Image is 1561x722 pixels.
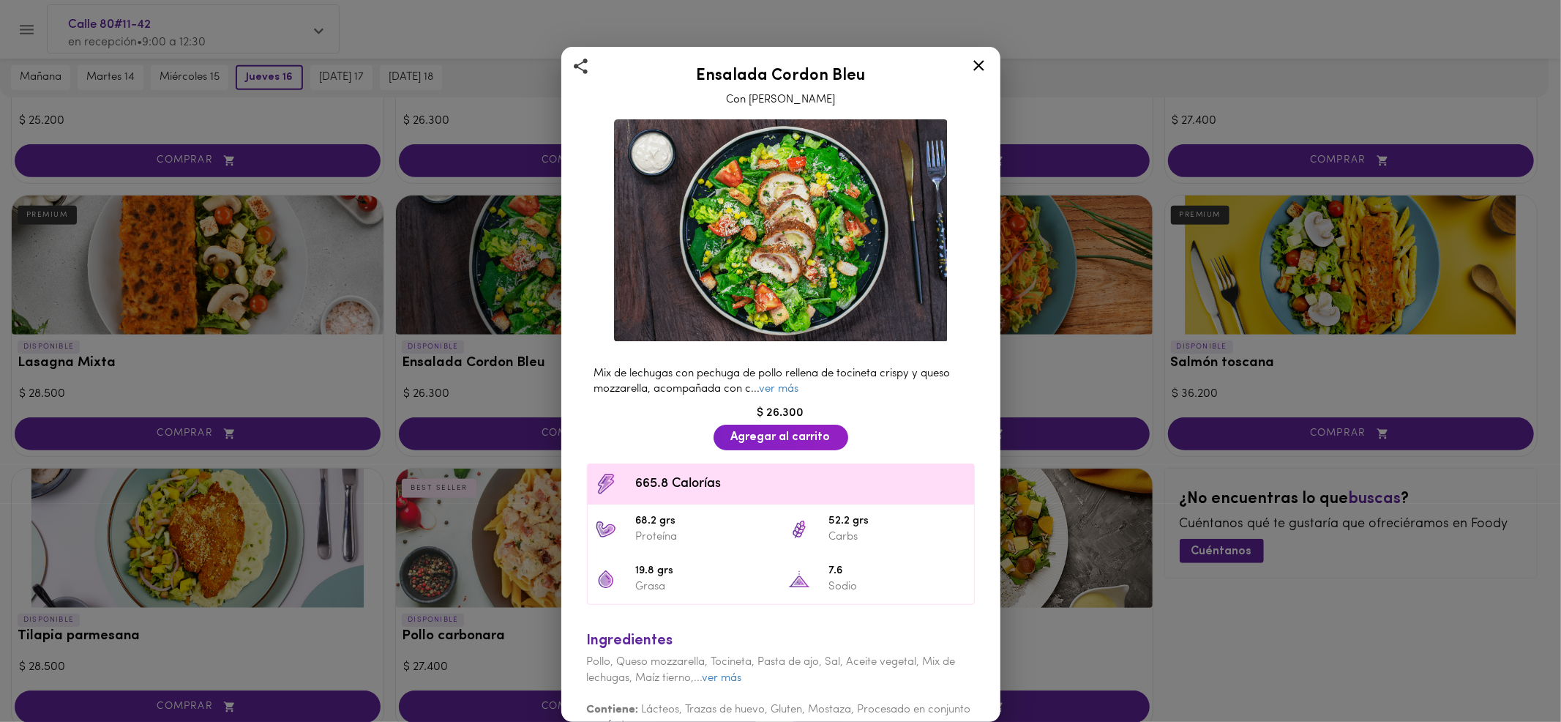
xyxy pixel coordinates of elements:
h2: Ensalada Cordon Bleu [580,67,982,85]
a: ver más [760,384,799,395]
img: 19.8 grs Grasa [595,568,617,590]
img: Ensalada Cordon Bleu [614,119,948,342]
iframe: Messagebird Livechat Widget [1476,637,1546,707]
span: Agregar al carrito [731,431,831,444]
span: 7.6 [829,563,967,580]
span: Con [PERSON_NAME] [726,94,835,105]
span: 19.8 grs [636,563,774,580]
p: Sodio [829,579,967,595]
p: Proteína [636,529,774,545]
span: 665.8 Calorías [636,474,967,494]
b: Contiene: [587,704,639,715]
img: Contenido calórico [595,473,617,495]
img: 52.2 grs Carbs [788,518,810,540]
p: Carbs [829,529,967,545]
span: 68.2 grs [636,513,774,530]
div: $ 26.300 [580,405,982,422]
span: Pollo, Queso mozzarella, Tocineta, Pasta de ajo, Sal, Aceite vegetal, Mix de lechugas, Maíz tiern... [587,657,956,683]
p: Grasa [636,579,774,595]
button: Agregar al carrito [714,425,848,450]
img: 68.2 grs Proteína [595,518,617,540]
a: ver más [703,673,742,684]
div: Ingredientes [587,630,975,652]
img: 7.6 Sodio [788,568,810,590]
span: Mix de lechugas con pechuga de pollo rellena de tocineta crispy y queso mozzarella, acompañada co... [594,368,951,395]
span: 52.2 grs [829,513,967,530]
